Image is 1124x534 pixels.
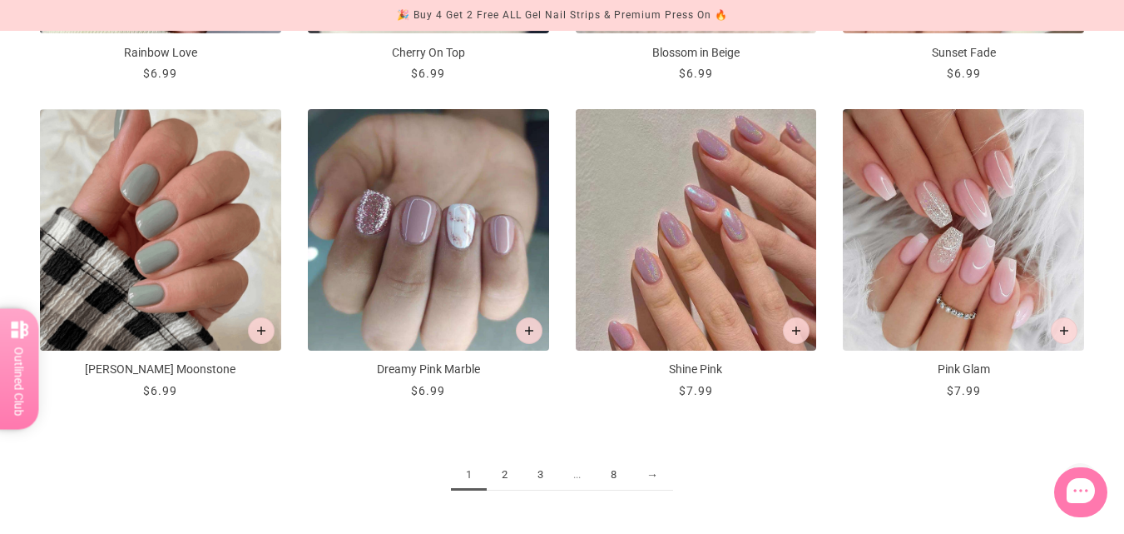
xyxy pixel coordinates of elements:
a: Shine Pink [576,109,817,400]
span: ... [558,460,596,491]
p: Shine Pink [576,361,817,378]
a: 2 [487,460,522,491]
a: Misty Moonstone [40,109,281,400]
a: Pink Glam [843,109,1084,400]
span: $7.99 [947,384,981,397]
p: Rainbow Love [40,44,281,62]
a: 8 [596,460,631,491]
span: 1 [451,460,487,491]
button: Add to cart [516,317,542,344]
button: Add to cart [248,317,275,344]
p: Sunset Fade [843,44,1084,62]
span: $7.99 [679,384,713,397]
span: $6.99 [143,384,177,397]
a: → [631,460,673,491]
p: Blossom in Beige [576,44,817,62]
p: [PERSON_NAME] Moonstone [40,361,281,378]
span: $6.99 [679,67,713,80]
img: Misty Moonstone-Press on Manicure-Outlined [40,109,281,351]
span: $6.99 [947,67,981,80]
button: Add to cart [783,317,810,344]
span: $6.99 [411,67,445,80]
span: $6.99 [143,67,177,80]
a: 3 [522,460,558,491]
p: Pink Glam [843,361,1084,378]
p: Cherry On Top [308,44,549,62]
a: Dreamy Pink Marble [308,109,549,400]
button: Add to cart [1051,317,1077,344]
p: Dreamy Pink Marble [308,361,549,378]
span: $6.99 [411,384,445,397]
div: 🎉 Buy 4 Get 2 Free ALL Gel Nail Strips & Premium Press On 🔥 [397,7,728,24]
